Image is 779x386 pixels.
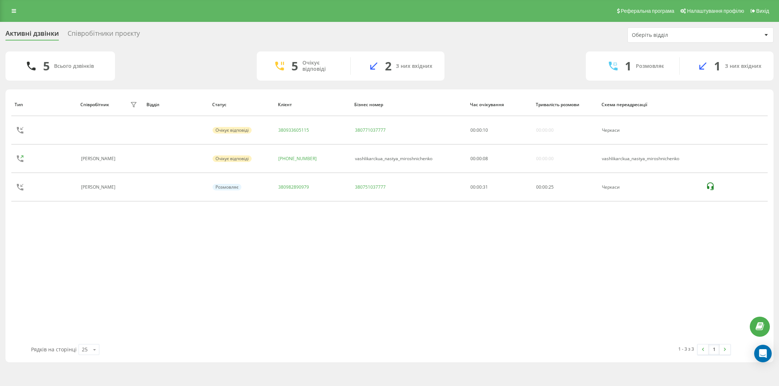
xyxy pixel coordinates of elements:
[355,127,386,133] a: 380771037777
[355,184,386,190] a: 380751037777
[80,102,109,107] div: Співробітник
[536,185,554,190] div: : :
[81,156,117,161] div: [PERSON_NAME]
[483,127,488,133] span: 10
[396,63,432,69] div: З них вхідних
[278,102,348,107] div: Клієнт
[278,155,317,162] a: [PHONE_NUMBER]
[754,345,772,362] div: Open Intercom Messenger
[15,102,73,107] div: Тип
[477,127,482,133] span: 00
[536,156,554,161] div: 00:00:00
[278,184,309,190] a: 380982890979
[632,32,719,38] div: Оберіть відділ
[470,155,476,162] span: 00
[725,63,761,69] div: З них вхідних
[678,345,694,352] div: 1 - 3 з 3
[709,344,719,355] a: 1
[54,63,94,69] div: Всього дзвінків
[385,59,392,73] div: 2
[302,60,339,72] div: Очікує відповіді
[81,185,117,190] div: [PERSON_NAME]
[278,127,309,133] a: 380933605115
[212,102,271,107] div: Статус
[355,156,432,161] div: vashlikarckua_nastya_miroshnichenko
[470,128,488,133] div: : :
[291,59,298,73] div: 5
[602,102,699,107] div: Схема переадресації
[602,128,698,133] div: Черкаси
[213,127,252,134] div: Очікує відповіді
[687,8,744,14] span: Налаштування профілю
[602,156,698,161] div: vashlikarckua_nastya_miroshnichenko
[68,30,140,41] div: Співробітники проєкту
[354,102,463,107] div: Бізнес номер
[82,346,88,353] div: 25
[602,185,698,190] div: Черкаси
[536,184,541,190] span: 00
[714,59,721,73] div: 1
[477,155,482,162] span: 00
[470,185,528,190] div: 00:00:31
[549,184,554,190] span: 25
[470,127,476,133] span: 00
[470,102,529,107] div: Час очікування
[5,30,59,41] div: Активні дзвінки
[213,155,252,162] div: Очікує відповіді
[542,184,547,190] span: 00
[213,184,241,190] div: Розмовляє
[625,59,631,73] div: 1
[470,156,488,161] div: : :
[483,155,488,162] span: 08
[536,102,595,107] div: Тривалість розмови
[636,63,664,69] div: Розмовляє
[31,346,77,353] span: Рядків на сторінці
[536,128,554,133] div: 00:00:00
[146,102,205,107] div: Відділ
[43,59,50,73] div: 5
[621,8,675,14] span: Реферальна програма
[756,8,769,14] span: Вихід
